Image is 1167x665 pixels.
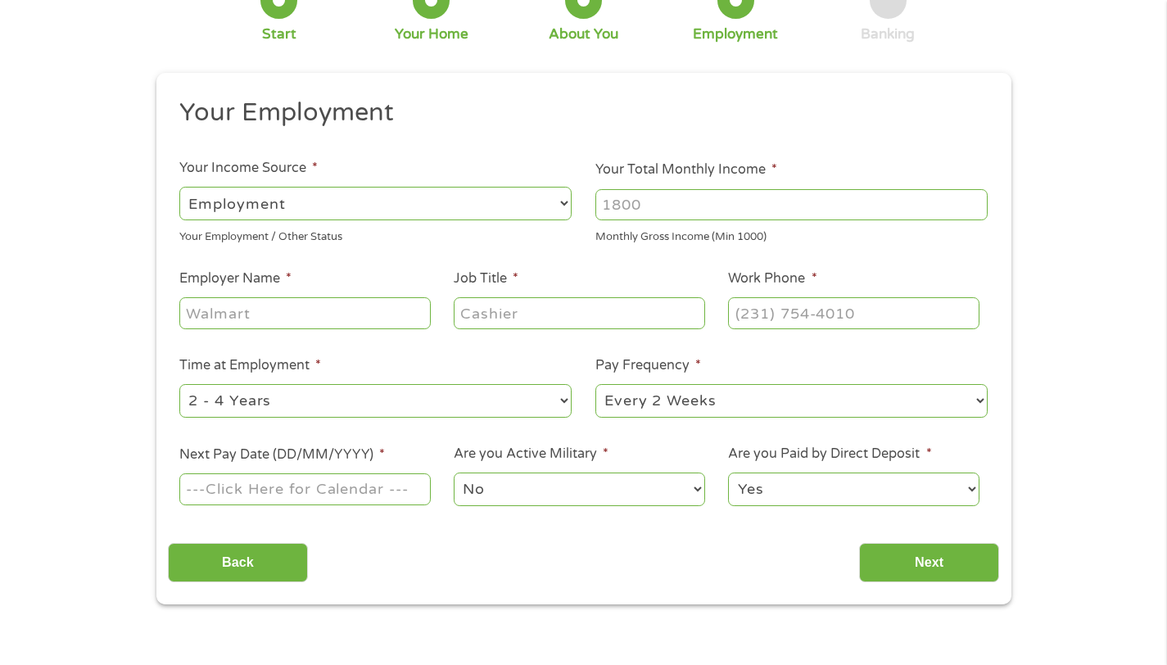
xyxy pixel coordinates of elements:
div: About You [549,25,618,43]
label: Your Total Monthly Income [595,161,777,179]
div: Start [262,25,296,43]
label: Job Title [454,270,518,287]
input: (231) 754-4010 [728,297,979,328]
input: Cashier [454,297,704,328]
input: ---Click Here for Calendar --- [179,473,430,504]
label: Are you Active Military [454,446,608,463]
input: Next [859,543,999,583]
label: Your Income Source [179,160,318,177]
div: Employment [693,25,778,43]
label: Pay Frequency [595,357,701,374]
label: Are you Paid by Direct Deposit [728,446,931,463]
input: Back [168,543,308,583]
div: Your Employment / Other Status [179,224,572,246]
input: 1800 [595,189,988,220]
label: Employer Name [179,270,292,287]
label: Next Pay Date (DD/MM/YYYY) [179,446,385,464]
h2: Your Employment [179,97,975,129]
div: Banking [861,25,915,43]
div: Monthly Gross Income (Min 1000) [595,224,988,246]
div: Your Home [395,25,468,43]
label: Time at Employment [179,357,321,374]
label: Work Phone [728,270,816,287]
input: Walmart [179,297,430,328]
